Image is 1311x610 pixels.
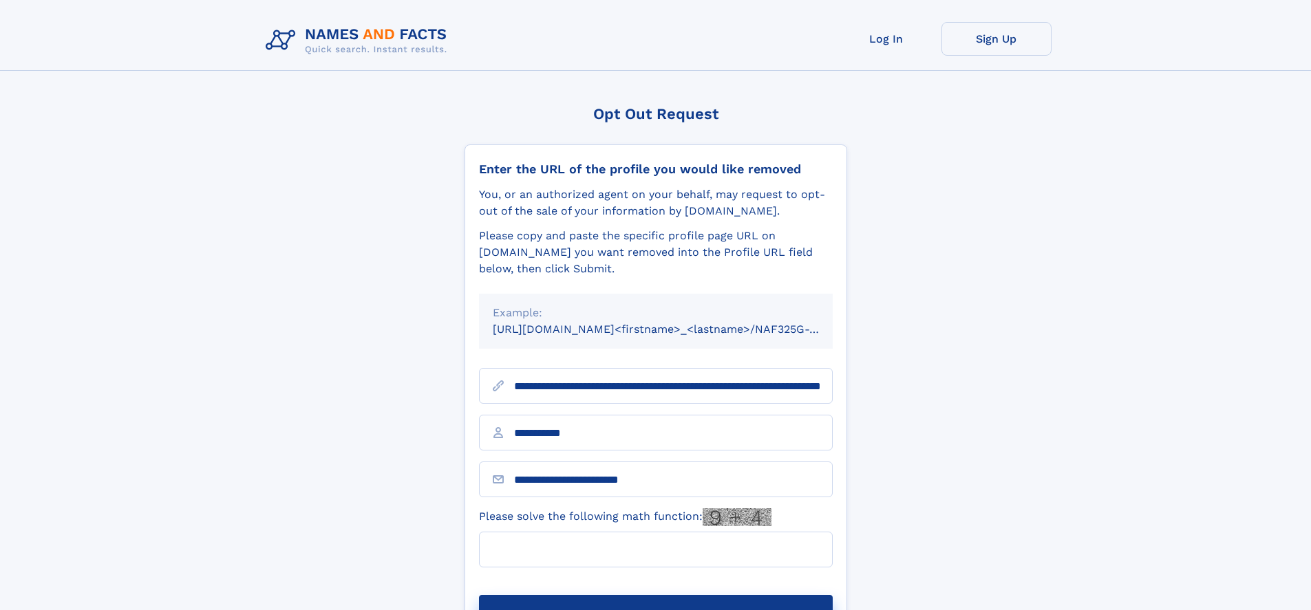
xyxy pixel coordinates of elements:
[479,186,833,219] div: You, or an authorized agent on your behalf, may request to opt-out of the sale of your informatio...
[479,228,833,277] div: Please copy and paste the specific profile page URL on [DOMAIN_NAME] you want removed into the Pr...
[493,323,859,336] small: [URL][DOMAIN_NAME]<firstname>_<lastname>/NAF325G-xxxxxxxx
[479,162,833,177] div: Enter the URL of the profile you would like removed
[493,305,819,321] div: Example:
[465,105,847,122] div: Opt Out Request
[479,508,771,526] label: Please solve the following math function:
[941,22,1052,56] a: Sign Up
[260,22,458,59] img: Logo Names and Facts
[831,22,941,56] a: Log In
